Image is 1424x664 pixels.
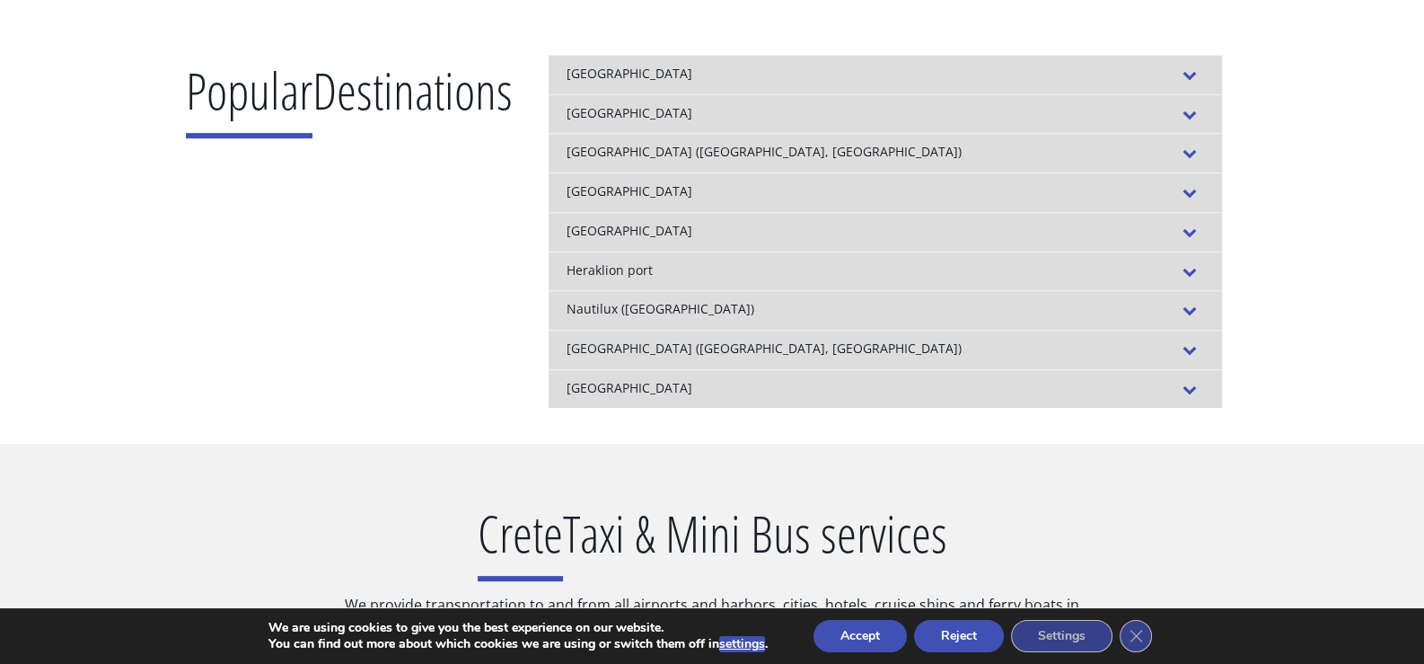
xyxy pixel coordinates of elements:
button: Accept [813,620,907,652]
div: Nautilux ([GEOGRAPHIC_DATA]) [549,290,1222,330]
h2: Taxi & Mini Bus services [308,498,1116,595]
div: [GEOGRAPHIC_DATA] [549,212,1222,252]
p: We are using cookies to give you the best experience on our website. [268,620,768,636]
div: [GEOGRAPHIC_DATA] [549,55,1222,94]
button: settings [719,636,765,652]
span: Crete [478,499,563,581]
div: [GEOGRAPHIC_DATA] ([GEOGRAPHIC_DATA], [GEOGRAPHIC_DATA]) [549,330,1222,369]
h2: Destinations [186,55,513,152]
div: [GEOGRAPHIC_DATA] [549,369,1222,409]
span: Popular [186,56,312,138]
p: You can find out more about which cookies we are using or switch them off in . [268,636,768,652]
button: Settings [1011,620,1112,652]
button: Reject [914,620,1004,652]
div: [GEOGRAPHIC_DATA] [549,94,1222,134]
div: [GEOGRAPHIC_DATA] ([GEOGRAPHIC_DATA], [GEOGRAPHIC_DATA]) [549,133,1222,173]
div: [GEOGRAPHIC_DATA] [549,173,1222,212]
div: Heraklion port [549,252,1222,291]
button: Close GDPR Cookie Banner [1120,620,1152,652]
p: We provide transportation to and from all airports and harbors, cities, hotels, cruise ships and ... [308,595,1116,651]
